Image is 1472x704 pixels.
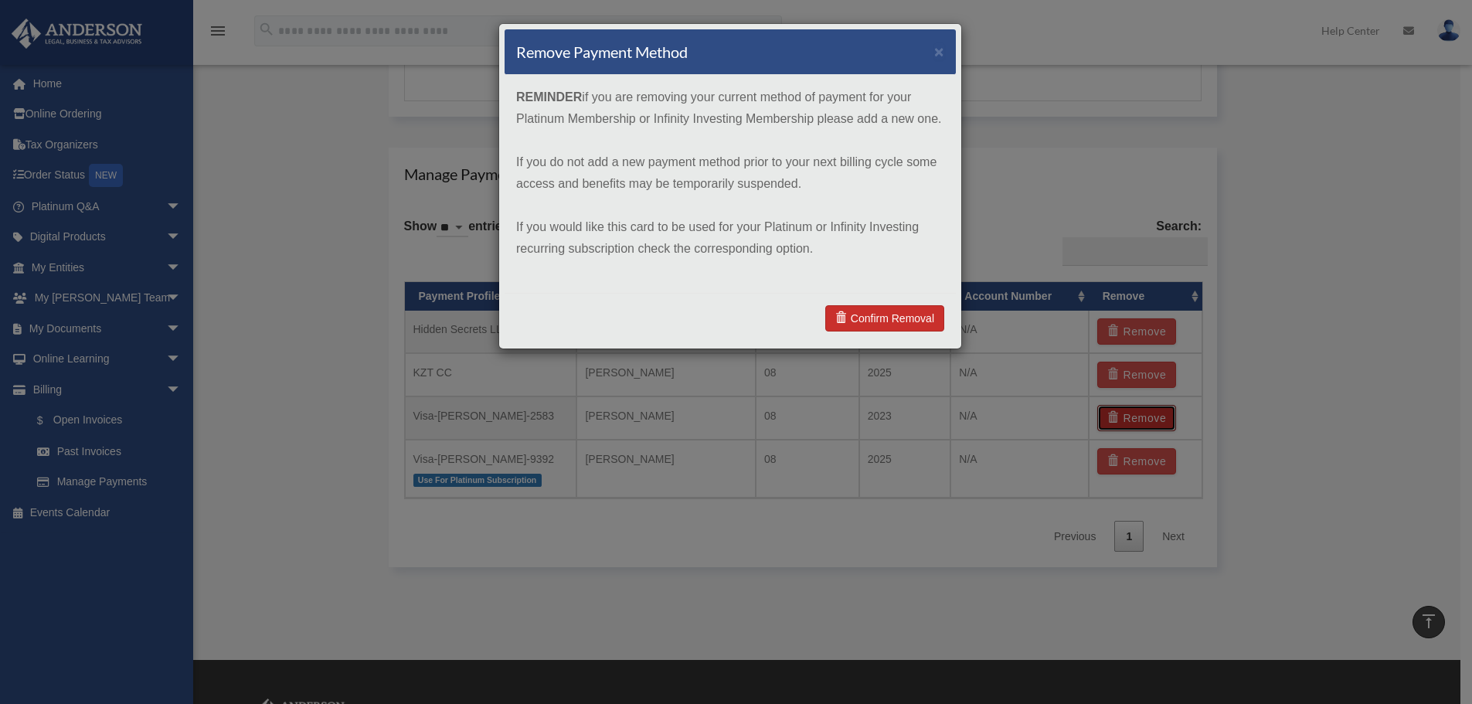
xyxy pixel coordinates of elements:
button: × [934,43,944,60]
div: if you are removing your current method of payment for your Platinum Membership or Infinity Inves... [505,75,956,293]
strong: REMINDER [516,90,582,104]
p: If you would like this card to be used for your Platinum or Infinity Investing recurring subscrip... [516,216,944,260]
a: Confirm Removal [825,305,944,332]
p: If you do not add a new payment method prior to your next billing cycle some access and benefits ... [516,151,944,195]
h4: Remove Payment Method [516,41,688,63]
